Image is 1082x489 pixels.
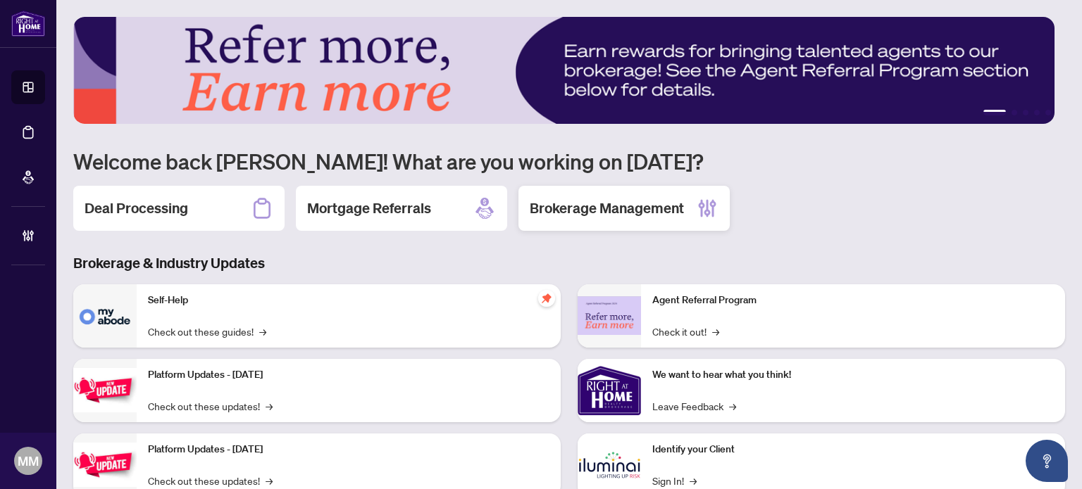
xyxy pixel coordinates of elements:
button: 1 [983,110,1006,115]
button: Open asap [1026,440,1068,482]
button: 5 [1045,110,1051,115]
span: → [690,473,697,488]
p: Platform Updates - [DATE] [148,442,549,457]
img: Platform Updates - July 21, 2025 [73,368,137,412]
a: Check it out!→ [652,324,719,339]
button: 3 [1023,110,1028,115]
a: Leave Feedback→ [652,398,736,414]
span: MM [18,451,39,471]
img: We want to hear what you think! [578,359,641,422]
h2: Mortgage Referrals [307,198,431,218]
span: → [712,324,719,339]
p: Self-Help [148,293,549,308]
p: Agent Referral Program [652,293,1054,308]
h2: Brokerage Management [530,198,684,218]
button: 4 [1034,110,1040,115]
span: → [259,324,266,339]
span: → [266,473,273,488]
span: → [729,398,736,414]
span: → [266,398,273,414]
button: 2 [1012,110,1017,115]
p: Identify your Client [652,442,1054,457]
img: Slide 0 [73,17,1055,124]
span: pushpin [538,290,555,307]
a: Check out these guides!→ [148,324,266,339]
a: Check out these updates!→ [148,473,273,488]
h3: Brokerage & Industry Updates [73,253,1065,273]
h2: Deal Processing [85,198,188,218]
img: Platform Updates - July 8, 2025 [73,443,137,487]
h1: Welcome back [PERSON_NAME]! What are you working on [DATE]? [73,148,1065,174]
p: Platform Updates - [DATE] [148,367,549,383]
a: Check out these updates!→ [148,398,273,414]
p: We want to hear what you think! [652,367,1054,383]
img: Agent Referral Program [578,296,641,335]
a: Sign In!→ [652,473,697,488]
img: Self-Help [73,284,137,348]
img: logo [11,11,45,37]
